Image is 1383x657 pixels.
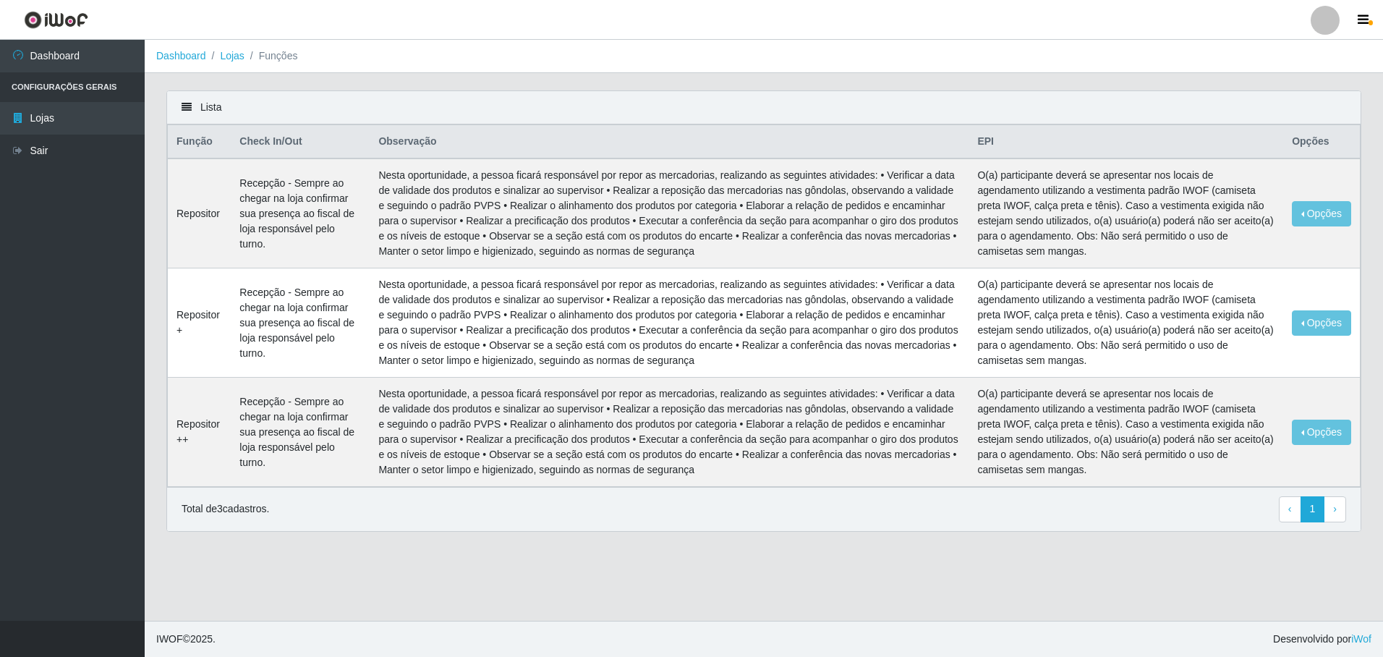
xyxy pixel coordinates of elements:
td: Repositor ++ [168,378,231,487]
span: © 2025 . [156,632,216,647]
div: Lista [167,91,1361,124]
td: Recepção - Sempre ao chegar na loja confirmar sua presença ao fiscal de loja responsável pelo turno. [231,378,370,487]
nav: breadcrumb [145,40,1383,73]
th: Função [168,125,231,159]
td: Recepção - Sempre ao chegar na loja confirmar sua presença ao fiscal de loja responsável pelo turno. [231,158,370,268]
a: Next [1324,496,1346,522]
a: iWof [1351,633,1371,645]
td: O(a) participante deverá se apresentar nos locais de agendamento utilizando a vestimenta padrão I... [969,378,1283,487]
td: Nesta oportunidade, a pessoa ficará responsável por repor as mercadorias, realizando as seguintes... [370,268,969,378]
a: Previous [1279,496,1301,522]
button: Opções [1292,420,1351,445]
th: Opções [1283,125,1360,159]
td: Repositor + [168,268,231,378]
th: EPI [969,125,1283,159]
td: O(a) participante deverá se apresentar nos locais de agendamento utilizando a vestimenta padrão I... [969,158,1283,268]
a: Lojas [220,50,244,62]
td: O(a) participante deverá se apresentar nos locais de agendamento utilizando a vestimenta padrão I... [969,268,1283,378]
td: Recepção - Sempre ao chegar na loja confirmar sua presença ao fiscal de loja responsável pelo turno. [231,268,370,378]
a: 1 [1301,496,1325,522]
button: Opções [1292,310,1351,336]
th: Check In/Out [231,125,370,159]
td: Nesta oportunidade, a pessoa ficará responsável por repor as mercadorias, realizando as seguintes... [370,158,969,268]
th: Observação [370,125,969,159]
li: Funções [244,48,298,64]
button: Opções [1292,201,1351,226]
img: CoreUI Logo [24,11,88,29]
nav: pagination [1279,496,1346,522]
p: Total de 3 cadastros. [182,501,269,517]
td: Repositor [168,158,231,268]
span: ‹ [1288,503,1292,514]
td: Nesta oportunidade, a pessoa ficará responsável por repor as mercadorias, realizando as seguintes... [370,378,969,487]
span: IWOF [156,633,183,645]
a: Dashboard [156,50,206,62]
span: › [1333,503,1337,514]
span: Desenvolvido por [1273,632,1371,647]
